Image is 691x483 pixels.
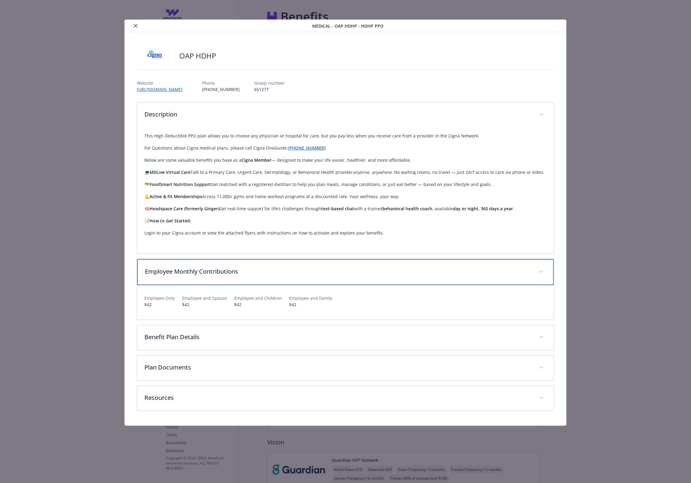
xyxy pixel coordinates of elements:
[132,22,139,29] button: close
[312,23,383,29] span: Medical - OAP HDHP - HDHP PPO
[144,144,547,152] p: For Questions about Cigna medical plans, please call Cigna OneGuide:
[353,169,392,175] em: anytime, anywhere
[144,301,175,308] p: $42
[137,386,554,411] div: Resources
[202,86,240,93] p: [PHONE_NUMBER]
[137,103,554,127] div: Description
[144,181,547,188] p: 🥗 Get matched with a registered dietitian to help you plan meals, manage conditions, or just eat ...
[137,259,554,285] div: Employee Monthly Contributions
[289,295,332,301] p: Employee and Family
[144,132,547,140] p: This High Deductible PPO plan allows you to choose any physician or hospital for care, but you pa...
[144,169,547,176] p: 💻 Talk to a Primary Care, Urgent Care, Dermatology, or Behavioral Health provider . No waiting ro...
[321,206,354,211] strong: text-based chat
[144,295,175,301] p: Employee Only
[150,194,202,199] strong: Active & Fit Memberships
[150,206,219,211] strong: Headspace Care (formerly Ginger)
[144,333,532,342] p: Benefit Plan Details
[137,325,554,350] div: Benefit Plan Details
[453,206,513,211] strong: day or night, 365 days a year
[182,295,227,301] p: Employee and Spouse
[69,19,622,426] div: details for plan Medical - OAP HDHP - HDHP PPO
[150,218,191,224] strong: How to Get Started:
[144,110,532,119] p: Description
[144,229,547,237] p: Login to your Cigna account or view the attached flyers with instructions on how to activate and ...
[254,86,285,93] p: 651277
[234,301,282,308] p: $42
[137,285,554,320] div: Employee Monthly Contributions
[383,206,432,211] strong: behavioral health coach
[202,80,240,86] p: Phone
[288,145,326,151] a: [PHONE_NUMBER]
[144,393,532,402] p: Resources
[137,127,554,254] div: Description
[144,193,547,200] p: 💪 Access 11,000+ gyms and home workout programs at a discounted rate. Your wellness, your way.
[150,181,211,187] strong: FoodSmart Nutrition Support
[179,51,216,61] h2: OAP HDHP
[137,80,187,86] p: Website
[234,295,282,301] p: Employee and Children
[150,169,190,175] strong: MDLive Virtual Care
[137,47,173,65] img: CIGNA
[254,80,285,86] p: Group number
[241,157,271,163] strong: Cigna Member
[145,267,531,276] p: Employee Monthly Contributions
[137,86,187,92] a: [URL][DOMAIN_NAME]
[289,301,332,308] p: $42
[144,157,547,164] p: Below are some valuable benefits you have as a — designed to make your life easier, healthier, an...
[137,356,554,380] div: Plan Documents
[144,363,532,372] p: Plan Documents
[144,205,547,212] p: 🧠 Get real-time support for life’s challenges through with a trained , available .
[144,217,547,225] p: 📝
[182,301,227,308] p: $42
